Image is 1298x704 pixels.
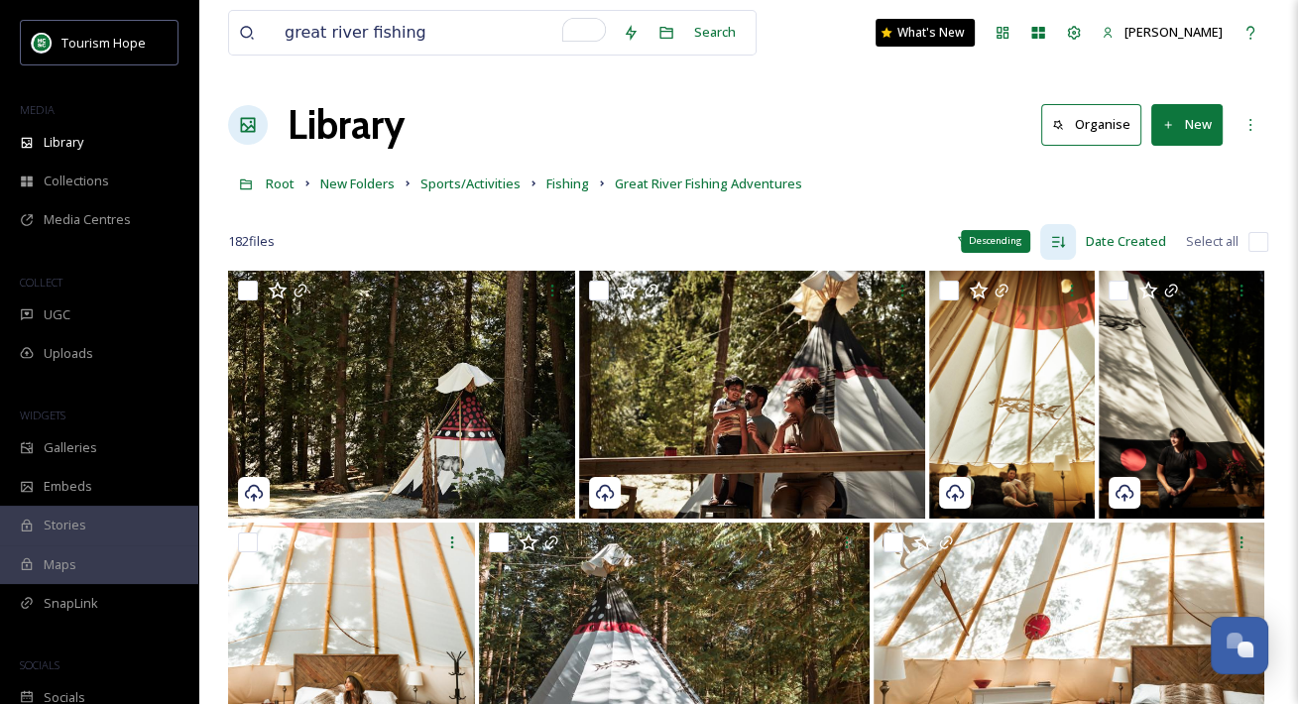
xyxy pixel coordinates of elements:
[266,172,295,195] a: Root
[320,175,395,192] span: New Folders
[1211,617,1268,674] button: Open Chat
[961,230,1030,252] div: Descending
[44,516,86,534] span: Stories
[320,172,395,195] a: New Folders
[32,33,52,53] img: logo.png
[44,344,93,363] span: Uploads
[275,11,613,55] input: To enrich screen reader interactions, please activate Accessibility in Grammarly extension settings
[1041,104,1151,145] a: Organise
[420,172,521,195] a: Sports/Activities
[420,175,521,192] span: Sports/Activities
[44,210,131,229] span: Media Centres
[44,305,70,324] span: UGC
[44,172,109,190] span: Collections
[1076,222,1176,261] div: Date Created
[1092,13,1233,52] a: [PERSON_NAME]
[579,271,926,519] img: 80196_Main File.tif
[228,271,575,519] img: 80176_Main File.tif
[1099,271,1264,519] img: 80356_Main File.tif
[615,175,802,192] span: Great River Fishing Adventures
[546,172,589,195] a: Fishing
[1124,23,1223,41] span: [PERSON_NAME]
[20,102,55,117] span: MEDIA
[44,477,92,496] span: Embeds
[1186,232,1239,251] span: Select all
[61,34,146,52] span: Tourism Hope
[288,95,405,155] a: Library
[546,175,589,192] span: Fishing
[44,133,83,152] span: Library
[684,13,746,52] div: Search
[615,172,802,195] a: Great River Fishing Adventures
[1151,104,1223,145] button: New
[20,408,65,422] span: WIDGETS
[44,555,76,574] span: Maps
[44,594,98,613] span: SnapLink
[946,222,1020,261] div: Filters
[20,275,62,290] span: COLLECT
[876,19,975,47] a: What's New
[20,657,59,672] span: SOCIALS
[44,438,97,457] span: Galleries
[266,175,295,192] span: Root
[228,232,275,251] span: 182 file s
[1041,104,1141,145] button: Organise
[929,271,1095,519] img: 80360_Main File.tif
